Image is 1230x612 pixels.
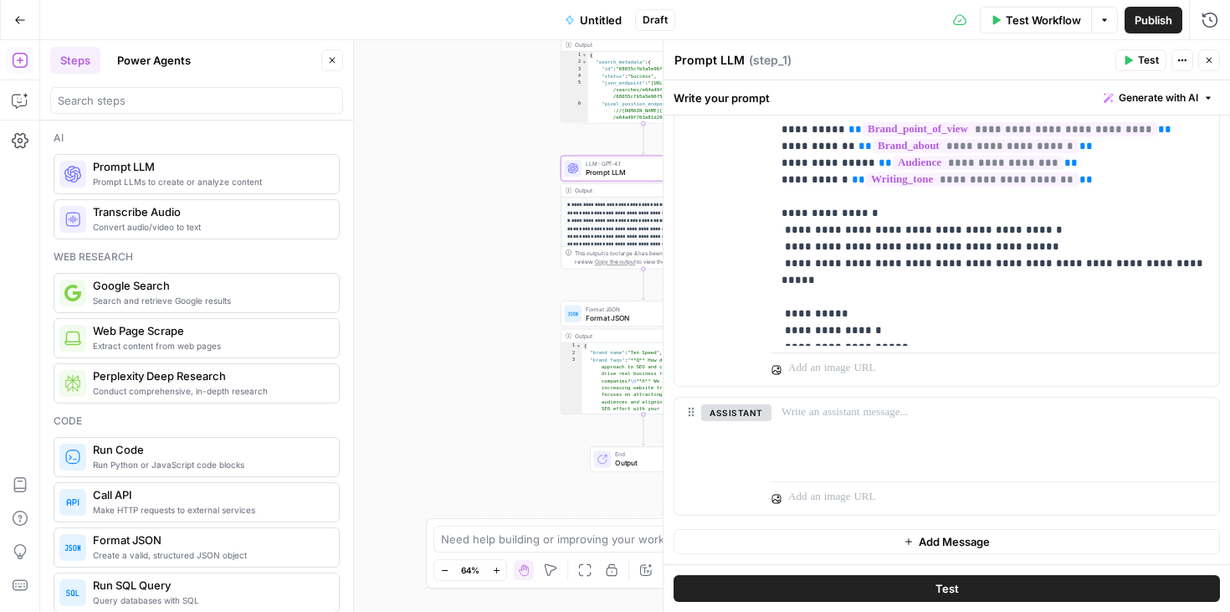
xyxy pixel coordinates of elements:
[1125,7,1182,33] button: Publish
[701,404,771,421] button: assistant
[580,12,622,28] span: Untitled
[749,52,792,69] span: ( step_1 )
[93,594,325,607] span: Query databases with SQL
[1138,53,1159,68] span: Test
[1006,12,1081,28] span: Test Workflow
[93,220,325,234] span: Convert audio/video to text
[93,458,325,471] span: Run Python or JavaScript code blocks
[58,92,336,109] input: Search steps
[674,529,1220,554] button: Add Message
[54,414,340,429] div: Code
[615,450,688,459] span: End
[93,384,325,398] span: Conduct comprehensive, in-depth research
[93,441,325,458] span: Run Code
[575,40,697,49] div: Output
[93,294,325,307] span: Search and retrieve Google results
[980,7,1091,33] button: Test Workflow
[674,52,745,69] textarea: Prompt LLM
[582,52,587,59] span: Toggle code folding, rows 1 through 216
[107,47,201,74] button: Power Agents
[561,342,582,349] div: 1
[561,59,588,65] div: 2
[1115,49,1166,71] button: Test
[582,59,587,65] span: Toggle code folding, rows 2 through 12
[93,175,325,188] span: Prompt LLMs to create or analyze content
[561,100,588,136] div: 6
[54,249,340,265] div: Web research
[561,350,582,357] div: 2
[586,312,697,323] span: Format JSON
[674,575,1220,602] button: Test
[461,563,479,577] span: 64%
[575,332,697,340] div: Output
[93,486,325,503] span: Call API
[595,259,636,265] span: Copy the output
[561,52,588,59] div: 1
[1097,87,1220,109] button: Generate with AI
[586,159,698,167] span: LLM · GPT-4.1
[615,458,688,469] span: Output
[586,167,698,177] span: Prompt LLM
[93,322,325,339] span: Web Page Scrape
[674,398,758,515] div: assistant
[54,131,340,146] div: Ai
[643,13,668,28] span: Draft
[50,47,100,74] button: Steps
[93,277,325,294] span: Google Search
[561,301,726,414] div: Format JSONFormat JSONStep 2Output{ "brand name":"Ten Speed", "brand faqs":"**Q** How does Ten Sp...
[642,414,645,445] g: Edge from step_2 to end
[1135,12,1172,28] span: Publish
[561,446,726,472] div: EndOutput
[561,10,726,123] div: Output{ "search_metadata":{ "id":"68655cfb5a5e96f52db10109", "status":"Success", "json_endpoint":...
[664,80,1230,115] div: Write your prompt
[93,339,325,352] span: Extract content from web pages
[561,65,588,72] div: 3
[555,7,632,33] button: Untitled
[674,64,758,386] div: userDelete
[575,249,721,266] div: This output is too large & has been abbreviated for review. to view the full content.
[919,533,990,550] span: Add Message
[93,368,325,384] span: Perplexity Deep Research
[642,269,645,300] g: Edge from step_1 to step_2
[93,577,325,594] span: Run SQL Query
[1119,90,1198,105] span: Generate with AI
[586,305,697,313] span: Format JSON
[93,158,325,175] span: Prompt LLM
[93,203,325,220] span: Transcribe Audio
[642,123,645,154] g: Edge from step_3 to step_1
[575,186,697,194] div: Output
[93,532,325,548] span: Format JSON
[93,548,325,562] span: Create a valid, structured JSON object
[576,342,582,349] span: Toggle code folding, rows 1 through 4
[935,580,959,597] span: Test
[561,73,588,80] div: 4
[561,80,588,100] div: 5
[93,503,325,517] span: Make HTTP requests to external services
